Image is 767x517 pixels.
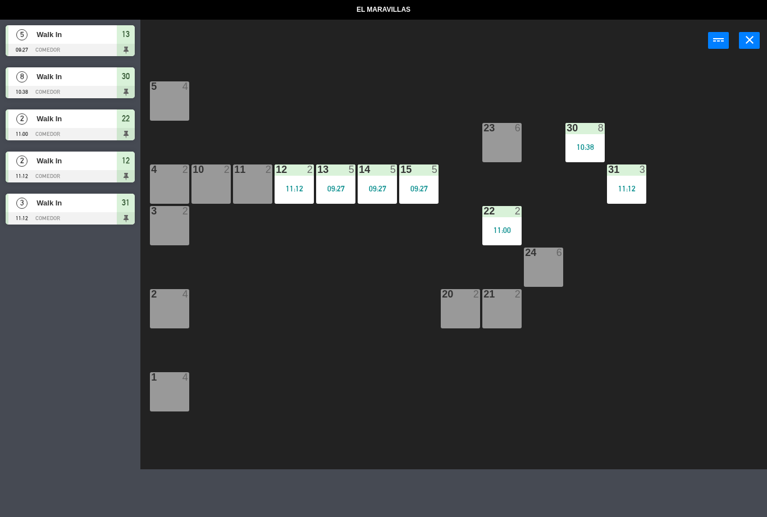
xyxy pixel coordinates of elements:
div: 4 [182,372,189,382]
div: 2 [515,206,522,216]
span: 3 [16,198,28,209]
span: 2 [16,113,28,125]
div: 4 [151,164,152,175]
div: 11:12 [607,185,646,193]
div: 2 [182,206,189,216]
div: 3 [640,164,646,175]
div: 6 [556,248,563,258]
div: 09:27 [358,185,397,193]
span: Walk In [36,29,117,40]
div: 09:27 [316,185,355,193]
div: 23 [483,123,484,133]
span: 13 [122,28,130,41]
div: 2 [224,164,231,175]
span: 5 [16,29,28,40]
div: 5 [151,81,152,91]
div: 2 [515,289,522,299]
button: power_input [708,32,729,49]
span: 8 [16,71,28,83]
div: 2 [182,164,189,175]
span: 31 [122,196,130,209]
span: El Maravillas [357,4,410,16]
span: Walk In [36,155,117,167]
div: 5 [349,164,355,175]
div: 6 [515,123,522,133]
div: 5 [390,164,397,175]
div: 10:38 [565,143,605,151]
div: 1 [151,372,152,382]
span: Walk In [36,197,117,209]
div: 2 [266,164,272,175]
button: close [739,32,760,49]
span: Walk In [36,113,117,125]
div: 11:00 [482,226,522,234]
div: 4 [182,81,189,91]
div: 22 [483,206,484,216]
div: 09:27 [399,185,439,193]
div: 11:12 [275,185,314,193]
div: 2 [307,164,314,175]
div: 15 [400,164,401,175]
span: 30 [122,70,130,83]
div: 4 [182,289,189,299]
div: 13 [317,164,318,175]
i: close [743,33,756,47]
span: Walk In [36,71,117,83]
i: power_input [712,33,725,47]
div: 5 [432,164,439,175]
div: 21 [483,289,484,299]
div: 8 [598,123,605,133]
div: 2 [473,289,480,299]
span: 12 [122,154,130,167]
div: 30 [567,123,567,133]
div: 2 [151,289,152,299]
div: 11 [234,164,235,175]
div: 3 [151,206,152,216]
span: 2 [16,155,28,167]
span: 22 [122,112,130,125]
